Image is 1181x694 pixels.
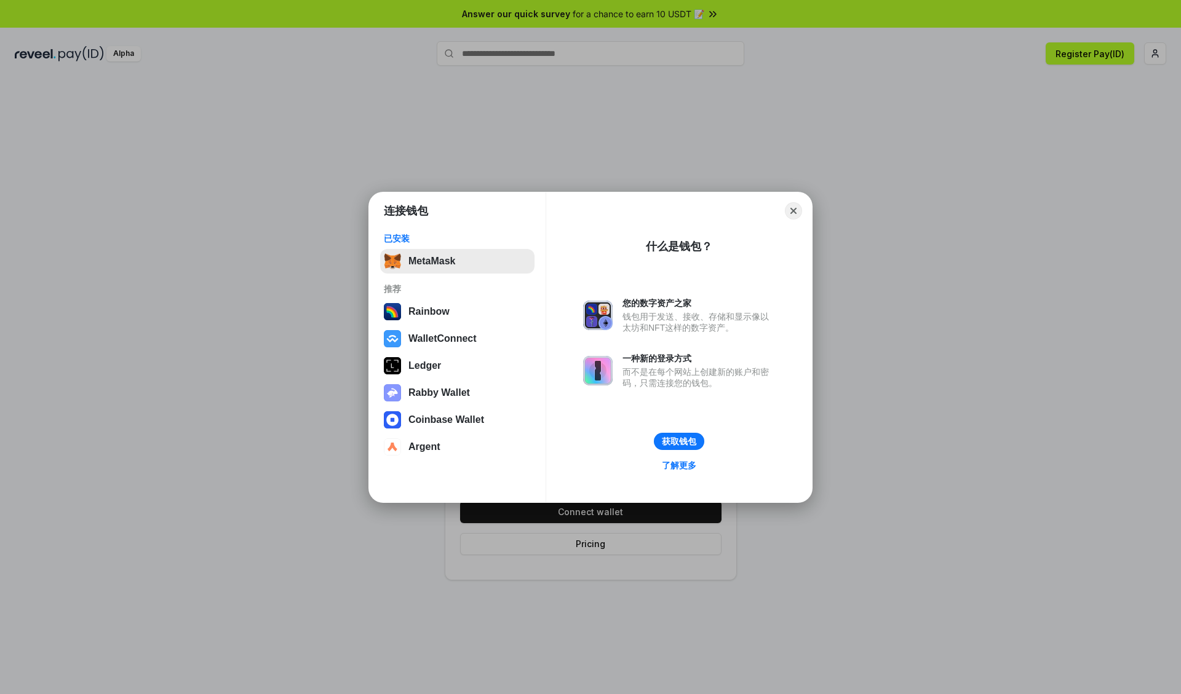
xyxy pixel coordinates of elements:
[408,414,484,425] div: Coinbase Wallet
[622,298,775,309] div: 您的数字资产之家
[785,202,802,219] button: Close
[380,326,535,351] button: WalletConnect
[380,299,535,324] button: Rainbow
[646,239,712,254] div: 什么是钱包？
[380,408,535,432] button: Coinbase Wallet
[384,384,401,401] img: svg+xml,%3Csvg%20xmlns%3D%22http%3A%2F%2Fwww.w3.org%2F2000%2Fsvg%22%20fill%3D%22none%22%20viewBox...
[408,387,470,398] div: Rabby Wallet
[384,303,401,320] img: svg+xml,%3Csvg%20width%3D%22120%22%20height%3D%22120%22%20viewBox%3D%220%200%20120%20120%22%20fil...
[622,366,775,388] div: 而不是在每个网站上创建新的账户和密码，只需连接您的钱包。
[654,457,704,473] a: 了解更多
[408,256,455,267] div: MetaMask
[384,330,401,347] img: svg+xml,%3Csvg%20width%3D%2228%22%20height%3D%2228%22%20viewBox%3D%220%200%2028%2028%22%20fill%3D...
[408,441,440,452] div: Argent
[622,311,775,333] div: 钱包用于发送、接收、存储和显示像以太坊和NFT这样的数字资产。
[384,203,428,218] h1: 连接钱包
[583,356,613,385] img: svg+xml,%3Csvg%20xmlns%3D%22http%3A%2F%2Fwww.w3.org%2F2000%2Fsvg%22%20fill%3D%22none%22%20viewBox...
[380,381,535,405] button: Rabby Wallet
[408,360,441,371] div: Ledger
[408,333,477,344] div: WalletConnect
[384,438,401,455] img: svg+xml,%3Csvg%20width%3D%2228%22%20height%3D%2228%22%20viewBox%3D%220%200%2028%2028%22%20fill%3D...
[380,249,535,274] button: MetaMask
[408,306,450,317] div: Rainbow
[384,253,401,270] img: svg+xml,%3Csvg%20fill%3D%22none%22%20height%3D%2233%22%20viewBox%3D%220%200%2035%2033%22%20width%...
[654,433,704,450] button: 获取钱包
[583,301,613,330] img: svg+xml,%3Csvg%20xmlns%3D%22http%3A%2F%2Fwww.w3.org%2F2000%2Fsvg%22%20fill%3D%22none%22%20viewBox...
[380,435,535,459] button: Argent
[662,436,696,447] div: 获取钱包
[384,283,531,294] div: 推荐
[384,233,531,244] div: 已安装
[380,353,535,378] button: Ledger
[384,357,401,374] img: svg+xml,%3Csvg%20xmlns%3D%22http%3A%2F%2Fwww.w3.org%2F2000%2Fsvg%22%20width%3D%2228%22%20height%3...
[662,460,696,471] div: 了解更多
[384,411,401,428] img: svg+xml,%3Csvg%20width%3D%2228%22%20height%3D%2228%22%20viewBox%3D%220%200%2028%2028%22%20fill%3D...
[622,353,775,364] div: 一种新的登录方式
